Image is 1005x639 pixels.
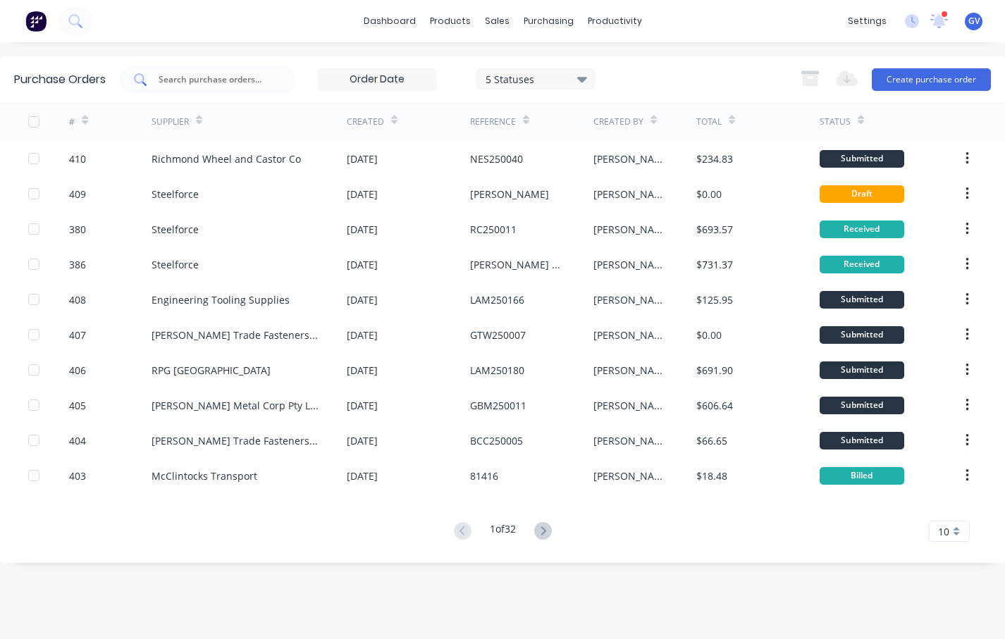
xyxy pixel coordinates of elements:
[69,398,86,413] div: 405
[470,187,549,201] div: [PERSON_NAME]
[69,257,86,272] div: 386
[470,433,523,448] div: BCC250005
[820,326,904,344] div: Submitted
[357,11,423,32] a: dashboard
[486,71,586,86] div: 5 Statuses
[696,116,722,128] div: Total
[593,257,668,272] div: [PERSON_NAME]
[152,398,319,413] div: [PERSON_NAME] Metal Corp Pty Ltd
[157,73,274,87] input: Search purchase orders...
[820,185,904,203] div: Draft
[820,150,904,168] div: Submitted
[347,257,378,272] div: [DATE]
[470,328,526,342] div: GTW250007
[69,187,86,201] div: 409
[938,524,949,539] span: 10
[593,187,668,201] div: [PERSON_NAME]
[820,397,904,414] div: Submitted
[69,328,86,342] div: 407
[152,328,319,342] div: [PERSON_NAME] Trade Fasteners Pty Ltd
[593,363,668,378] div: [PERSON_NAME]
[152,151,301,166] div: Richmond Wheel and Castor Co
[347,222,378,237] div: [DATE]
[696,398,733,413] div: $606.64
[593,292,668,307] div: [PERSON_NAME]
[69,116,75,128] div: #
[152,363,271,378] div: RPG [GEOGRAPHIC_DATA]
[820,221,904,238] div: Received
[593,469,668,483] div: [PERSON_NAME]
[470,257,565,272] div: [PERSON_NAME] staff
[318,69,436,90] input: Order Date
[470,469,498,483] div: 81416
[581,11,649,32] div: productivity
[152,116,189,128] div: Supplier
[696,187,722,201] div: $0.00
[820,361,904,379] div: Submitted
[152,187,199,201] div: Steelforce
[696,328,722,342] div: $0.00
[347,433,378,448] div: [DATE]
[593,222,668,237] div: [PERSON_NAME]
[470,151,523,166] div: NES250040
[69,222,86,237] div: 380
[470,116,516,128] div: Reference
[820,116,851,128] div: Status
[69,469,86,483] div: 403
[347,187,378,201] div: [DATE]
[696,292,733,307] div: $125.95
[820,467,904,485] div: Billed
[347,151,378,166] div: [DATE]
[820,256,904,273] div: Received
[696,433,727,448] div: $66.65
[490,521,516,542] div: 1 of 32
[152,469,257,483] div: McClintocks Transport
[69,292,86,307] div: 408
[347,116,384,128] div: Created
[152,433,319,448] div: [PERSON_NAME] Trade Fasteners Pty Ltd
[470,292,524,307] div: LAM250166
[347,469,378,483] div: [DATE]
[347,363,378,378] div: [DATE]
[696,222,733,237] div: $693.57
[69,151,86,166] div: 410
[696,469,727,483] div: $18.48
[152,257,199,272] div: Steelforce
[696,257,733,272] div: $731.37
[347,328,378,342] div: [DATE]
[69,433,86,448] div: 404
[968,15,980,27] span: GV
[593,433,668,448] div: [PERSON_NAME]
[25,11,47,32] img: Factory
[347,292,378,307] div: [DATE]
[872,68,991,91] button: Create purchase order
[470,363,524,378] div: LAM250180
[593,328,668,342] div: [PERSON_NAME]
[152,222,199,237] div: Steelforce
[696,363,733,378] div: $691.90
[593,116,643,128] div: Created By
[820,432,904,449] div: Submitted
[820,291,904,309] div: Submitted
[517,11,581,32] div: purchasing
[470,222,517,237] div: RC250011
[470,398,526,413] div: GBM250011
[423,11,478,32] div: products
[14,71,106,88] div: Purchase Orders
[347,398,378,413] div: [DATE]
[152,292,290,307] div: Engineering Tooling Supplies
[841,11,894,32] div: settings
[478,11,517,32] div: sales
[593,398,668,413] div: [PERSON_NAME]
[696,151,733,166] div: $234.83
[593,151,668,166] div: [PERSON_NAME]
[69,363,86,378] div: 406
